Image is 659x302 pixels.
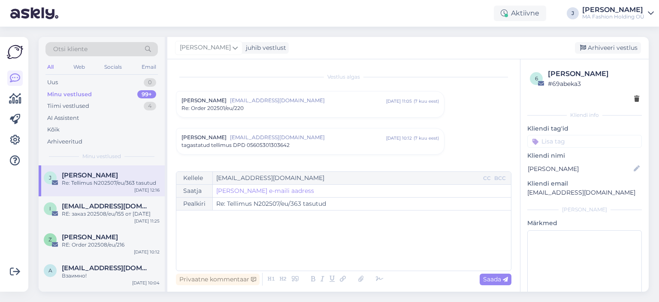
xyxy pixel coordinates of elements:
span: ivantsova7771@gmail.com [62,202,151,210]
span: tagastatud tellimus DPD 05605301303642 [181,141,290,149]
span: i [49,205,51,212]
div: Kellele [176,172,213,184]
div: Arhiveeritud [47,137,82,146]
div: MA Fashion Holding OÜ [582,13,644,20]
p: [EMAIL_ADDRESS][DOMAIN_NAME] [527,188,642,197]
div: Aktiivne [494,6,546,21]
div: 99+ [137,90,156,99]
div: Uus [47,78,58,87]
div: CC [481,174,493,182]
span: [PERSON_NAME] [181,134,227,141]
div: [DATE] 11:25 [134,218,160,224]
p: Kliendi tag'id [527,124,642,133]
div: RE: заказ 202508/eu/155 от [DATE] [62,210,160,218]
div: Email [140,61,158,73]
div: # 69abeka3 [548,79,639,88]
div: juhib vestlust [242,43,286,52]
div: 0 [144,78,156,87]
img: Askly Logo [7,44,23,60]
div: BCC [493,174,508,182]
a: [PERSON_NAME] e-maili aadress [216,186,314,195]
div: Privaatne kommentaar [176,274,260,285]
span: Minu vestlused [82,153,121,160]
span: Jaanika Kaldma [62,171,118,179]
span: J [49,174,51,181]
span: [PERSON_NAME] [181,97,227,104]
div: Re: Tellimus N202507/eu/363 tasutud [62,179,160,187]
span: Otsi kliente [53,45,88,54]
span: Z [48,236,52,243]
span: Re: Order 202501/eu/220 [181,104,244,112]
div: [PERSON_NAME] [582,6,644,13]
div: Kõik [47,125,60,134]
span: [EMAIL_ADDRESS][DOMAIN_NAME] [230,134,386,141]
div: 4 [144,102,156,110]
div: Saatja [176,185,213,197]
input: Recepient... [213,172,481,184]
div: [PERSON_NAME] [548,69,639,79]
span: 6 [535,75,538,82]
div: Socials [103,61,124,73]
div: [DATE] 10:12 [134,249,160,255]
input: Lisa tag [527,135,642,148]
div: Minu vestlused [47,90,92,99]
div: Arhiveeri vestlus [575,42,641,54]
div: [DATE] 12:16 [134,187,160,193]
div: [DATE] 10:04 [132,280,160,286]
div: [DATE] 10:12 [386,135,412,141]
span: Zanete Rutkovska [62,233,118,241]
p: Märkmed [527,219,642,228]
div: Pealkiri [176,198,213,210]
span: Saada [483,275,508,283]
div: All [45,61,55,73]
div: ( 7 kuu eest ) [414,135,439,141]
div: AI Assistent [47,114,79,122]
div: ( 7 kuu eest ) [414,98,439,104]
div: Kliendi info [527,111,642,119]
div: J [567,7,579,19]
div: Vestlus algas [176,73,511,81]
div: [DATE] 11:05 [386,98,412,104]
p: Kliendi nimi [527,151,642,160]
div: RE: Order 202508/eu/216 [62,241,160,249]
div: Tiimi vestlused [47,102,89,110]
span: [EMAIL_ADDRESS][DOMAIN_NAME] [230,97,386,104]
div: [PERSON_NAME] [527,206,642,214]
div: Web [72,61,87,73]
input: Lisa nimi [528,164,632,174]
span: a [48,267,52,274]
div: Взаимно! [62,272,160,280]
input: Write subject here... [213,198,511,210]
a: [PERSON_NAME]MA Fashion Holding OÜ [582,6,654,20]
span: [PERSON_NAME] [180,43,231,52]
span: alusik1000@gmail.com [62,264,151,272]
p: Kliendi email [527,179,642,188]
